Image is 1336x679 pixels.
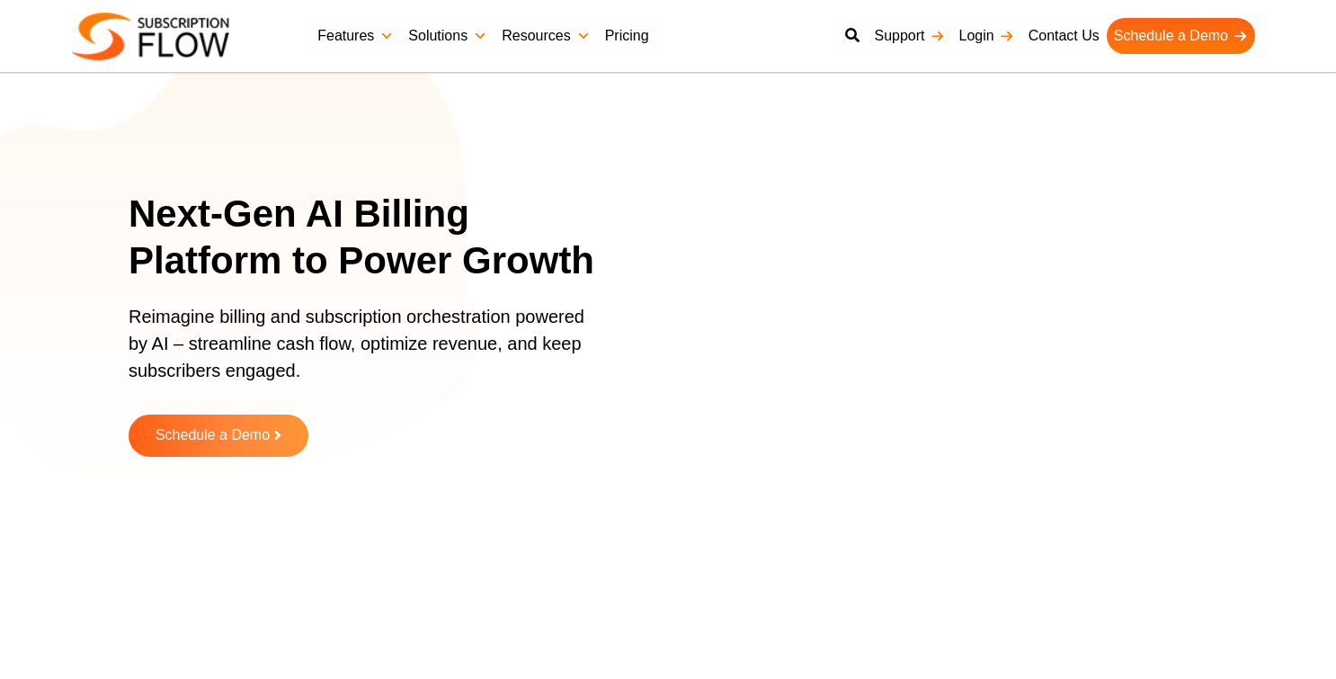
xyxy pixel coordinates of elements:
a: Resources [494,18,597,54]
p: Reimagine billing and subscription orchestration powered by AI – streamline cash flow, optimize r... [129,303,596,402]
a: Support [867,18,951,54]
a: Schedule a Demo [1107,18,1255,54]
a: Contact Us [1021,18,1107,54]
a: Solutions [401,18,494,54]
a: Pricing [598,18,656,54]
h1: Next-Gen AI Billing Platform to Power Growth [129,191,619,285]
a: Login [952,18,1021,54]
a: Features [310,18,401,54]
a: Schedule a Demo [129,415,308,457]
img: Subscriptionflow [72,13,229,60]
span: Schedule a Demo [156,428,270,443]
